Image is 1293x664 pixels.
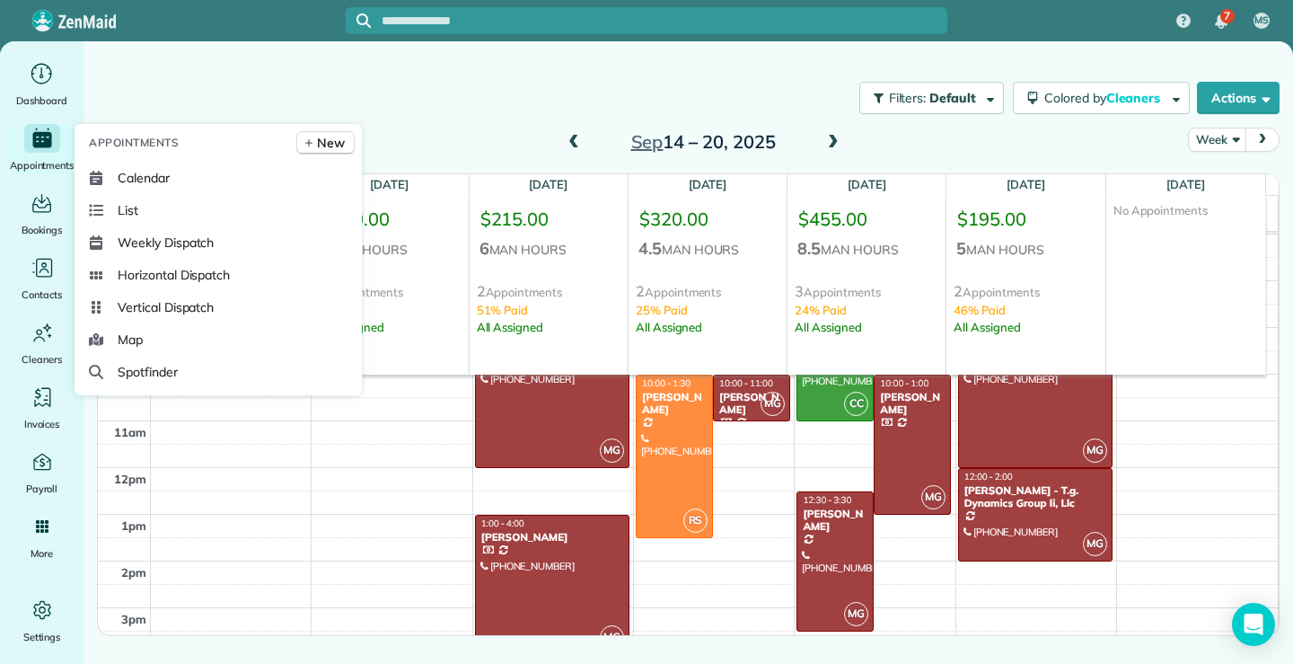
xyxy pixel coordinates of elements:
div: Appointments [477,280,620,302]
span: Dashboard [16,92,67,110]
div: Appointments [954,280,1097,302]
a: Invoices [7,383,76,433]
a: Spotfinder [82,356,355,388]
span: More [31,544,53,562]
span: 8.5 [797,238,821,259]
a: [DATE] [848,177,886,191]
div: [PERSON_NAME] [802,508,868,534]
span: 10:00 - 11:00 [719,377,773,389]
div: [PERSON_NAME] [718,391,785,417]
button: Actions [1197,82,1280,114]
span: 11am [114,425,146,439]
div: Appointments [795,280,938,302]
span: 10:00 - 1:30 [642,377,690,389]
span: 3 [795,282,804,300]
span: Default [929,90,977,106]
span: 12:30 - 3:30 [803,494,851,506]
span: Weekly Dispatch [118,234,214,252]
span: Bookings [22,221,63,239]
span: Colored by [1044,90,1166,106]
div: No Appointments [1106,195,1265,479]
span: Vertical Dispatch [118,298,214,316]
span: 2 [954,282,963,300]
span: New [317,134,345,152]
span: Spotfinder [118,363,178,381]
div: $215.00 [477,202,620,236]
span: CC [844,392,868,416]
div: Man Hours [795,236,938,264]
button: Focus search [346,13,371,28]
span: 2 [636,282,645,300]
div: [PERSON_NAME] [480,531,624,544]
div: 7 unread notifications [1202,2,1240,41]
span: MG [761,392,785,416]
span: Cleaners [22,350,62,368]
span: Sep [631,130,664,153]
a: Map [82,323,355,356]
a: Weekly Dispatch [82,226,355,259]
div: Man Hours [636,236,779,264]
svg: Focus search [356,13,371,28]
a: [DATE] [529,177,567,191]
div: 25% Paid [636,302,779,320]
span: All Assigned [954,320,1021,334]
a: [DATE] [1007,177,1045,191]
span: List [118,201,138,219]
span: Appointments [10,156,75,174]
a: List [82,194,355,226]
span: 4.5 [638,238,662,259]
span: Appointments [89,134,179,152]
div: 46% Paid [954,302,1097,320]
span: Payroll [26,480,58,498]
a: [DATE] [689,177,727,191]
span: 6 [479,238,489,259]
div: $455.00 [795,202,938,236]
span: 2 [477,282,486,300]
span: All Assigned [477,320,544,334]
h2: 14 – 20, 2025 [591,132,815,152]
span: 10:00 - 1:00 [880,377,928,389]
a: Contacts [7,253,76,304]
a: Horizontal Dispatch [82,259,355,291]
a: [DATE] [370,177,409,191]
a: Appointments [7,124,76,174]
span: Settings [23,628,61,646]
div: Appointments [317,280,461,302]
span: 7 [1224,9,1230,23]
div: [PERSON_NAME] [879,391,946,417]
div: Open Intercom Messenger [1232,603,1275,646]
span: MS [1254,13,1269,28]
span: Contacts [22,286,62,304]
span: 2pm [121,565,146,580]
div: $150.00 [317,202,461,236]
button: Week [1188,128,1246,152]
span: Cleaners [1106,90,1164,106]
a: Cleaners [7,318,76,368]
span: All Assigned [317,320,384,334]
a: Filters: Default [850,82,1004,114]
span: Horizontal Dispatch [118,266,230,284]
a: Dashboard [7,59,76,110]
span: 5 [956,238,966,259]
div: [PERSON_NAME] - T.g. Dynamics Group Ii, Llc [963,484,1107,510]
div: Man Hours [317,236,461,264]
div: Man Hours [954,236,1097,264]
a: Settings [7,596,76,646]
span: MG [600,438,624,463]
span: MG [844,602,868,626]
div: 51% Paid [477,302,620,320]
span: MG [1083,532,1107,556]
div: Man Hours [477,236,620,264]
a: Vertical Dispatch [82,291,355,323]
button: Colored byCleaners [1013,82,1190,114]
span: Invoices [24,415,60,433]
span: MG [921,485,946,509]
span: Filters: [889,90,927,106]
a: New [296,131,355,155]
a: Calendar [82,162,355,194]
div: $320.00 [636,202,779,236]
span: MG [600,625,624,650]
button: next [1245,128,1280,152]
span: All Assigned [636,320,703,334]
a: Payroll [7,447,76,498]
